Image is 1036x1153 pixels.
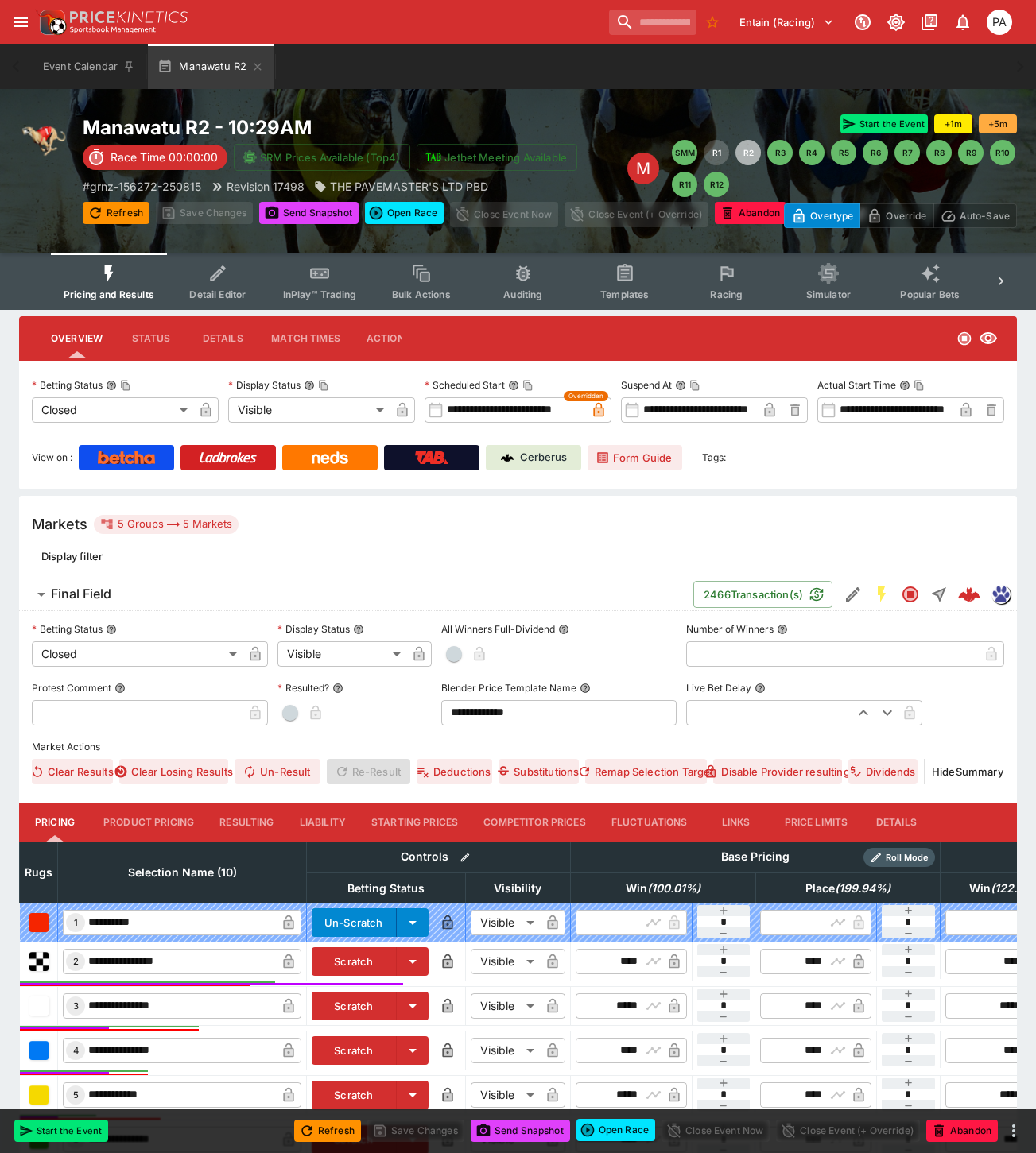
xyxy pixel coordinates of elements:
button: more [1004,1121,1023,1140]
button: Copy To Clipboard [522,380,534,391]
p: Overtype [810,207,853,224]
button: Fluctuations [599,803,700,842]
span: Racing [710,288,743,300]
div: Visible [471,1038,540,1063]
span: excl. Emergencies (199.94%) [788,879,908,898]
img: Cerberus [501,451,514,464]
button: Betting StatusCopy To Clipboard [106,380,117,391]
label: View on : [32,445,72,470]
button: Betting Status [106,624,117,635]
span: 3 [70,1000,82,1012]
button: No Bookmarks [700,10,725,35]
button: R7 [894,140,920,165]
button: Auto-Save [933,203,1017,228]
div: THE PAVEMASTER'S LTD PBD [314,178,488,195]
button: SRM Prices Available (Top4) [234,144,410,171]
button: Event Calendar [33,44,145,89]
button: Suspend AtCopy To Clipboard [675,380,686,391]
button: R5 [831,140,856,165]
span: 2 [70,956,82,967]
img: greyhound_racing.png [19,114,70,165]
div: Base Pricing [715,847,796,867]
button: Jetbet Meeting Available [417,144,577,171]
button: Competitor Prices [471,803,599,842]
button: Start the Event [14,1120,108,1142]
button: Peter Addley [982,5,1017,40]
button: Match Times [258,319,353,358]
button: Deductions [417,759,491,784]
button: R4 [799,140,825,165]
button: Copy To Clipboard [689,380,700,391]
button: Documentation [915,8,944,37]
div: Start From [784,203,1017,228]
button: R6 [863,140,888,165]
span: Auditing [503,288,542,300]
div: 5 Groups 5 Markets [100,515,232,534]
button: R2 [735,140,761,165]
span: Visibility [476,879,559,898]
p: Live Bet Delay [686,681,751,695]
button: Send Snapshot [259,202,359,224]
img: TabNZ [415,451,448,464]
button: Price Limits [772,803,861,842]
button: Display Status [353,624,364,635]
button: Send Snapshot [471,1120,570,1142]
p: Number of Winners [686,622,774,636]
button: SMM [672,140,697,165]
h5: Markets [32,515,87,533]
span: Detail Editor [189,288,246,300]
p: Auto-Save [960,207,1010,224]
p: Copy To Clipboard [83,178,201,195]
span: Betting Status [330,879,442,898]
p: Race Time 00:00:00 [111,149,218,165]
button: Open Race [576,1119,655,1141]
img: Neds [312,451,347,464]
nav: pagination navigation [672,140,1017,197]
span: Bulk Actions [392,288,451,300]
th: Controls [307,842,571,872]
button: Open Race [365,202,444,224]
div: Closed [32,641,243,667]
span: Overridden [568,391,603,401]
button: Actual Start TimeCopy To Clipboard [899,380,910,391]
button: more [793,202,812,227]
button: R12 [704,172,729,197]
p: Scheduled Start [425,378,505,392]
button: Product Pricing [91,803,207,842]
button: Scratch [312,1036,397,1065]
span: Mark an event as closed and abandoned. [926,1121,998,1137]
h6: Final Field [51,586,111,602]
button: R1 [704,140,729,165]
div: Peter Addley [987,10,1012,35]
div: Visible [471,1082,540,1108]
button: Liability [287,803,359,842]
button: Un-Result [235,759,320,784]
button: Pricing [19,803,91,842]
button: Copy To Clipboard [120,380,131,391]
button: Links [700,803,772,842]
img: jetbet-logo.svg [425,149,441,165]
button: R10 [990,140,1015,165]
a: Cerberus [486,445,581,470]
button: Start the Event [840,114,928,133]
button: R3 [767,140,793,165]
em: ( 100.01 %) [647,879,700,898]
th: Rugs [20,842,58,903]
button: Refresh [294,1120,361,1142]
button: Actions [353,319,425,358]
button: Notifications [949,8,977,37]
p: Blender Price Template Name [441,681,576,695]
p: Display Status [228,378,301,392]
img: Sportsbook Management [70,26,156,33]
button: Display StatusCopy To Clipboard [304,380,315,391]
button: Substitutions [499,759,580,784]
button: Straight [925,580,953,609]
div: Closed [32,397,193,423]
p: Display Status [277,622,350,636]
button: Starting Prices [359,803,471,842]
button: Scratch [312,992,397,1020]
button: +5m [979,114,1017,133]
button: Display filter [32,544,112,569]
button: R9 [958,140,984,165]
